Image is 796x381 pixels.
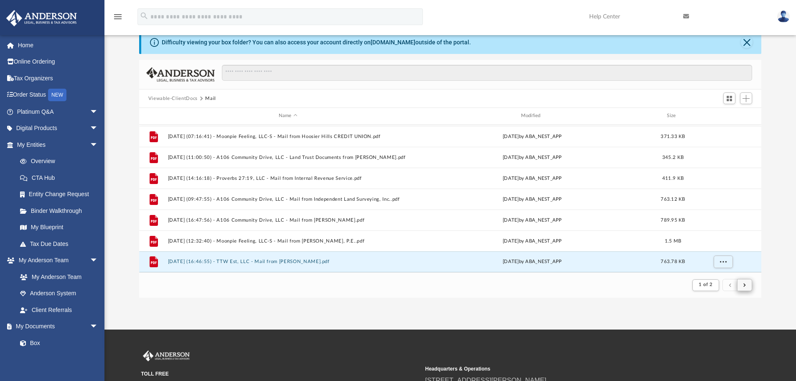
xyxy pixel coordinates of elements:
img: Anderson Advisors Platinum Portal [141,350,191,361]
input: Search files and folders [222,65,752,81]
a: My Anderson Teamarrow_drop_down [6,252,107,269]
a: Online Ordering [6,54,111,70]
a: Entity Change Request [12,186,111,203]
i: search [140,11,149,20]
a: My Anderson Team [12,268,102,285]
a: My Entitiesarrow_drop_down [6,136,111,153]
a: Tax Organizers [6,70,111,87]
a: CTA Hub [12,169,111,186]
a: menu [113,16,123,22]
div: [DATE] by ABA_NEST_APP [412,133,653,140]
button: Viewable-ClientDocs [148,95,198,102]
i: menu [113,12,123,22]
a: Client Referrals [12,302,107,318]
div: Modified [412,112,652,120]
button: [DATE] (16:46:55) - TTW Est, LLC - Mail from [PERSON_NAME].pdf [168,259,408,264]
div: [DATE] by ABA_NEST_APP [412,237,653,245]
button: [DATE] (14:16:18) - Proverbs 27:19, LLC - Mail from Internal Revenue Service.pdf [168,176,408,181]
button: Switch to Grid View [723,92,736,104]
div: [DATE] by ABA_NEST_APP [412,174,653,182]
a: My Documentsarrow_drop_down [6,318,107,335]
div: NEW [48,89,66,101]
button: [DATE] (07:16:41) - Moonpie Feeling, LLC-S - Mail from Hoosier Hills CREDIT UNION.pdf [168,134,408,139]
button: Add [740,92,753,104]
span: arrow_drop_down [90,136,107,153]
a: [DOMAIN_NAME] [371,39,415,46]
span: 763.12 KB [661,197,685,201]
button: Mail [205,95,216,102]
span: arrow_drop_down [90,103,107,120]
a: Meeting Minutes [12,351,107,368]
button: Close [741,36,753,48]
img: Anderson Advisors Platinum Portal [4,10,79,26]
small: Headquarters & Operations [425,365,704,373]
span: 789.95 KB [661,217,685,222]
div: [DATE] by ABA_NEST_APP [412,153,653,161]
a: Anderson System [12,285,107,302]
span: 345.2 KB [662,155,684,159]
span: arrow_drop_down [90,318,107,335]
button: 1 of 2 [692,279,719,291]
span: 411.9 KB [662,176,684,180]
small: TOLL FREE [141,370,420,378]
div: [DATE] by ABA_NEST_APP [412,195,653,203]
a: Home [6,37,111,54]
button: [DATE] (11:00:50) - A106 Community Drive, LLC - Land Trust Documents from [PERSON_NAME].pdf [168,155,408,160]
button: More options [713,256,732,268]
a: Overview [12,153,111,170]
button: [DATE] (16:47:56) - A106 Community Drive, LLC - Mail from [PERSON_NAME].pdf [168,217,408,223]
a: My Blueprint [12,219,107,236]
div: [DATE] by ABA_NEST_APP [412,258,653,266]
span: 1 of 2 [699,282,712,287]
a: Order StatusNEW [6,87,111,104]
a: Tax Due Dates [12,235,111,252]
div: Difficulty viewing your box folder? You can also access your account directly on outside of the p... [162,38,471,47]
div: [DATE] by ABA_NEST_APP [412,216,653,224]
img: User Pic [777,10,790,23]
span: arrow_drop_down [90,252,107,269]
button: [DATE] (12:32:40) - Moonpie Feeling, LLC-S - Mail from [PERSON_NAME], P.E..pdf [168,238,408,244]
span: 371.33 KB [661,134,685,138]
div: id [143,112,164,120]
a: Box [12,335,102,351]
div: Size [656,112,689,120]
div: grid [139,125,762,272]
span: 1.5 MB [664,238,681,243]
div: id [693,112,752,120]
a: Binder Walkthrough [12,202,111,219]
div: Name [167,112,408,120]
button: [DATE] (09:47:55) - A106 Community Drive, LLC - Mail from Independent Land Surveying, Inc..pdf [168,197,408,202]
span: arrow_drop_down [90,120,107,137]
a: Digital Productsarrow_drop_down [6,120,111,137]
span: 763.78 KB [661,259,685,264]
a: Platinum Q&Aarrow_drop_down [6,103,111,120]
